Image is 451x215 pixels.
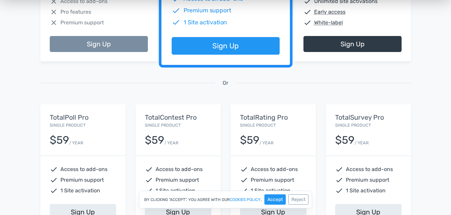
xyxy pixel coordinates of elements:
span: close [50,19,58,27]
span: check [145,187,153,195]
div: $59 [240,134,259,146]
small: Single Product [145,123,181,128]
abbr: Early access [314,8,346,16]
span: check [240,165,248,173]
span: check [172,6,180,15]
span: 1 Site activation [346,187,386,195]
span: Premium support [156,176,199,184]
span: 1 Site activation [60,187,100,195]
h5: TotalRating Pro [240,114,306,121]
span: Premium support [251,176,294,184]
span: Or [223,79,228,87]
abbr: White-label [314,19,343,27]
h5: TotalSurvey Pro [335,114,402,121]
a: Sign Up [50,36,148,52]
small: / YEAR [69,140,83,146]
span: check [335,176,343,184]
a: Sign Up [172,37,279,55]
button: Reject [288,194,308,205]
span: check [50,165,58,173]
span: 1 Site activation [251,187,290,195]
span: Premium support [60,176,104,184]
span: check [172,18,180,27]
span: check [50,176,58,184]
span: Access to add-ons [346,165,393,173]
small: / YEAR [259,140,273,146]
span: check [335,165,343,173]
span: check [303,8,311,16]
span: check [145,176,153,184]
small: Single Product [240,123,276,128]
div: $59 [50,134,69,146]
span: Premium support [183,6,231,15]
small: / YEAR [355,140,369,146]
small: Single Product [335,123,371,128]
span: Premium support [60,19,104,27]
span: check [303,19,311,27]
span: check [50,187,58,195]
div: $59 [145,134,164,146]
span: Access to add-ons [60,165,107,173]
span: Pro features [60,8,91,16]
div: By clicking "Accept", you agree with our . [139,191,312,208]
span: check [145,165,153,173]
span: check [335,187,343,195]
small: / YEAR [164,140,178,146]
h5: TotalContest Pro [145,114,211,121]
h5: TotalPoll Pro [50,114,116,121]
span: Premium support [346,176,389,184]
span: check [240,176,248,184]
a: cookies policy [230,198,261,202]
span: close [50,8,58,16]
span: Access to add-ons [156,165,203,173]
button: Accept [264,194,286,205]
span: check [240,187,248,195]
small: Single Product [50,123,85,128]
span: Access to add-ons [251,165,298,173]
span: 1 Site activation [183,18,227,27]
span: 1 Site activation [156,187,195,195]
a: Sign Up [303,36,402,52]
div: $59 [335,134,355,146]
